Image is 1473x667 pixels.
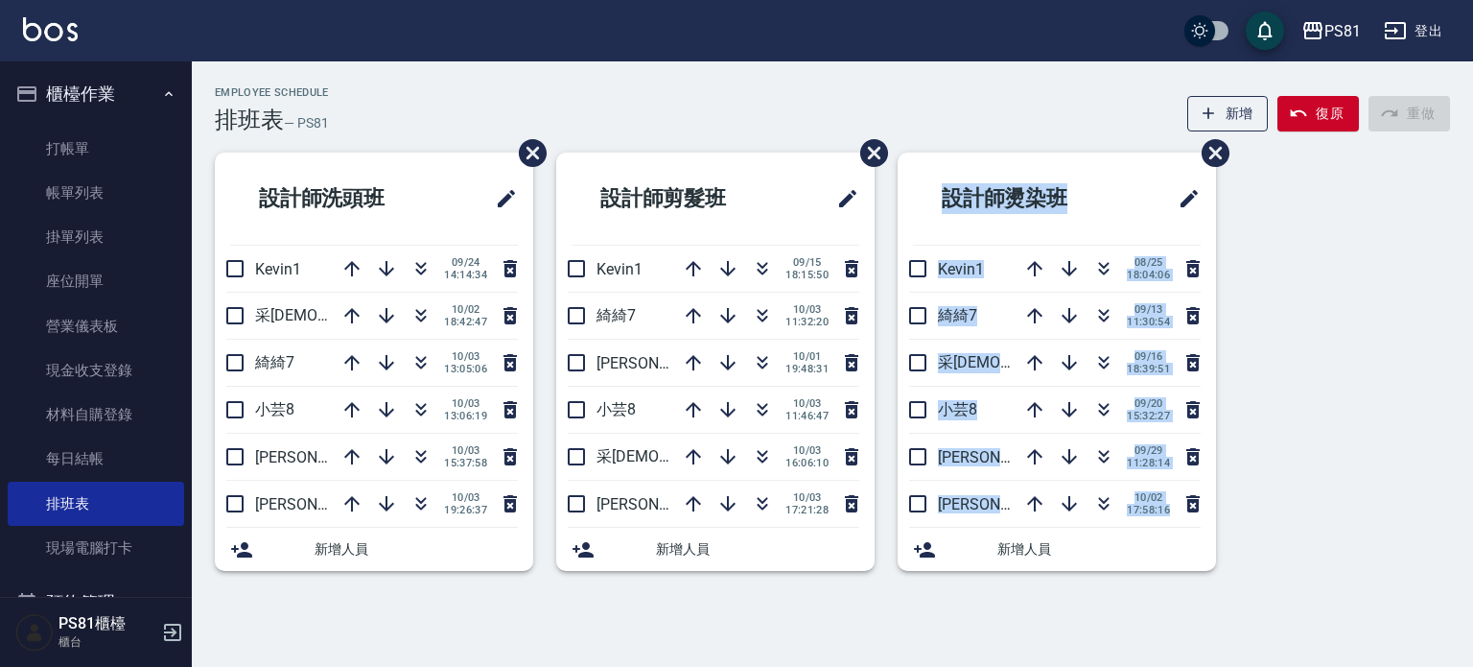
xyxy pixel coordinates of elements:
span: 13:05:06 [444,363,487,375]
a: 材料自購登錄 [8,393,184,437]
span: 10/03 [785,444,829,457]
span: 刪除班表 [846,125,891,181]
span: 修改班表的標題 [825,176,859,222]
img: Logo [23,17,78,41]
span: 18:39:51 [1127,363,1170,375]
span: 10/03 [785,397,829,410]
span: 小芸8 [255,400,294,418]
span: 采[DEMOGRAPHIC_DATA]2 [596,447,779,465]
span: [PERSON_NAME]3 [255,448,379,466]
button: 登出 [1376,13,1450,49]
div: 新增人員 [215,528,533,571]
button: PS81 [1294,12,1368,51]
span: 09/24 [444,256,487,269]
span: 10/03 [785,303,829,316]
span: 15:37:58 [444,457,487,469]
span: Kevin1 [596,260,643,278]
span: 修改班表的標題 [483,176,518,222]
span: 10/03 [785,491,829,504]
a: 每日結帳 [8,437,184,481]
h5: PS81櫃檯 [58,614,156,633]
span: 新增人員 [315,539,518,560]
div: PS81 [1324,19,1361,43]
span: Kevin1 [938,260,984,278]
a: 排班表 [8,482,184,526]
button: save [1246,12,1284,50]
h2: 設計師剪髮班 [572,164,789,233]
a: 座位開單 [8,259,184,303]
span: 10/02 [444,303,487,316]
span: 16:06:10 [785,457,829,469]
span: 19:48:31 [785,363,829,375]
span: 10/03 [444,444,487,457]
a: 掛單列表 [8,215,184,259]
span: [PERSON_NAME]6 [938,495,1062,513]
span: 18:04:06 [1127,269,1170,281]
span: 15:32:27 [1127,410,1170,422]
span: 10/02 [1127,491,1170,504]
span: [PERSON_NAME]6 [596,354,720,372]
span: 10/03 [444,350,487,363]
span: 09/16 [1127,350,1170,363]
span: 14:14:34 [444,269,487,281]
div: 新增人員 [556,528,875,571]
h3: 排班表 [215,107,284,133]
h2: 設計師燙染班 [913,164,1131,233]
button: 預約管理 [8,578,184,628]
span: 19:26:37 [444,504,487,516]
span: 采[DEMOGRAPHIC_DATA]2 [255,306,437,324]
span: 采[DEMOGRAPHIC_DATA]2 [938,353,1120,371]
span: 18:15:50 [785,269,829,281]
span: 09/13 [1127,303,1170,316]
span: 18:42:47 [444,316,487,328]
span: 10/01 [785,350,829,363]
span: 10/03 [444,491,487,504]
span: 09/20 [1127,397,1170,410]
img: Person [15,613,54,652]
span: 刪除班表 [504,125,549,181]
span: 11:30:54 [1127,316,1170,328]
span: 刪除班表 [1187,125,1232,181]
span: [PERSON_NAME]3 [938,448,1062,466]
span: 13:06:19 [444,410,487,422]
a: 帳單列表 [8,171,184,215]
span: [PERSON_NAME]3 [596,495,720,513]
span: 綺綺7 [255,353,294,371]
a: 現金收支登錄 [8,348,184,393]
a: 現場電腦打卡 [8,526,184,570]
span: 11:46:47 [785,410,829,422]
span: 09/29 [1127,444,1170,457]
span: 08/25 [1127,256,1170,269]
span: 17:21:28 [785,504,829,516]
button: 新增 [1187,96,1269,131]
h2: 設計師洗頭班 [230,164,448,233]
span: 17:58:16 [1127,504,1170,516]
h2: Employee Schedule [215,86,329,99]
button: 櫃檯作業 [8,69,184,119]
span: 綺綺7 [596,306,636,324]
span: 10/03 [444,397,487,410]
p: 櫃台 [58,633,156,651]
span: 11:28:14 [1127,457,1170,469]
a: 打帳單 [8,127,184,171]
span: 11:32:20 [785,316,829,328]
span: [PERSON_NAME]6 [255,495,379,513]
button: 復原 [1277,96,1359,131]
span: 小芸8 [596,400,636,418]
span: 09/15 [785,256,829,269]
span: 綺綺7 [938,306,977,324]
span: Kevin1 [255,260,301,278]
span: 新增人員 [997,539,1201,560]
span: 修改班表的標題 [1166,176,1201,222]
a: 營業儀表板 [8,304,184,348]
span: 小芸8 [938,400,977,418]
div: 新增人員 [898,528,1216,571]
span: 新增人員 [656,539,859,560]
h6: — PS81 [284,113,329,133]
